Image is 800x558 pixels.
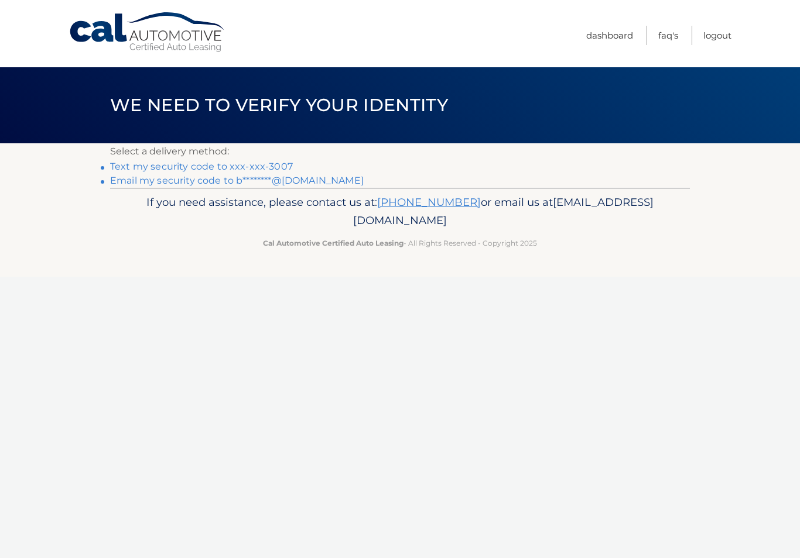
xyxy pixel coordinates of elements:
span: We need to verify your identity [110,94,448,116]
a: FAQ's [658,26,678,45]
p: If you need assistance, please contact us at: or email us at [118,193,682,230]
a: Email my security code to b********@[DOMAIN_NAME] [110,175,364,186]
a: [PHONE_NUMBER] [377,195,481,209]
a: Logout [703,26,731,45]
strong: Cal Automotive Certified Auto Leasing [263,239,404,247]
p: Select a delivery method: [110,143,690,160]
p: - All Rights Reserved - Copyright 2025 [118,237,682,249]
a: Dashboard [586,26,633,45]
a: Cal Automotive [69,12,227,53]
a: Text my security code to xxx-xxx-3007 [110,161,293,172]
